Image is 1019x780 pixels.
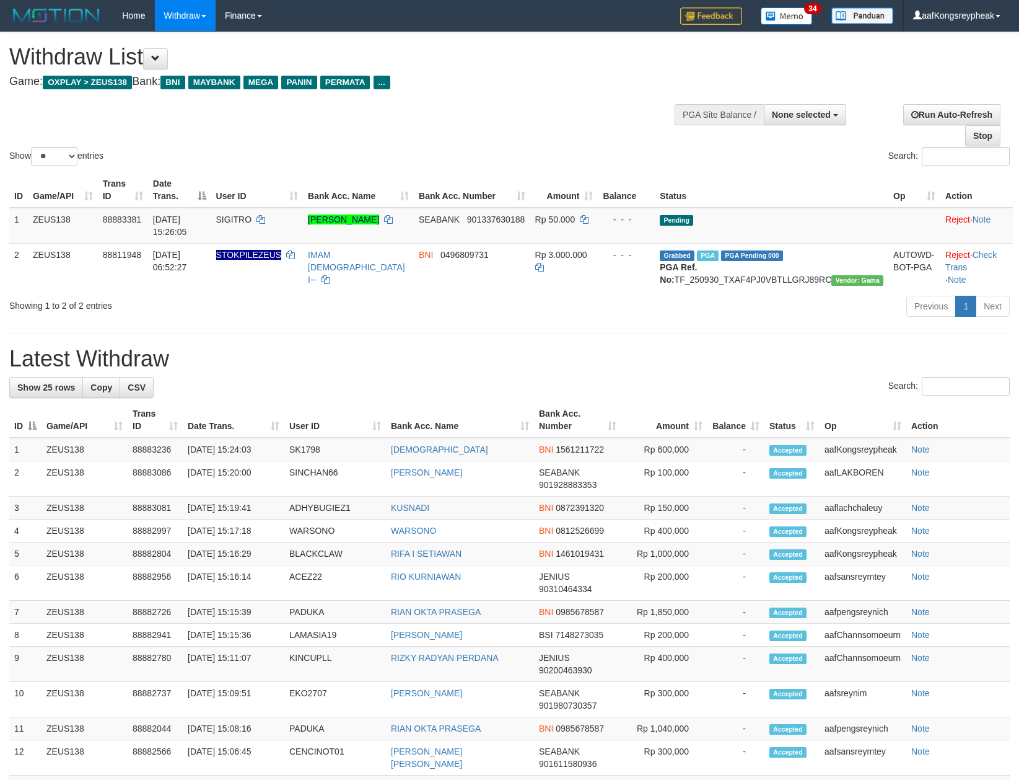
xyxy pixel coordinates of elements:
td: 88883081 [128,497,183,520]
span: Accepted [769,608,807,618]
td: ACEZ22 [284,565,386,601]
th: Balance [598,172,655,208]
td: 11 [9,717,42,740]
a: [PERSON_NAME] [391,468,462,477]
td: TF_250930_TXAF4PJ0VBTLLGRJ89RC [655,243,888,291]
td: [DATE] 15:08:16 [183,717,284,740]
div: - - - [603,213,650,226]
span: Marked by aafsreyleap [697,250,719,261]
a: Stop [965,125,1000,146]
td: aaflachchaleuy [820,497,906,520]
div: Showing 1 to 2 of 2 entries [9,295,415,312]
a: [PERSON_NAME] [391,688,462,698]
td: Rp 1,000,000 [621,543,707,565]
td: ZEUS138 [28,208,98,244]
th: Bank Acc. Number: activate to sort column ascending [414,172,530,208]
td: WARSONO [284,520,386,543]
a: Next [976,296,1010,317]
span: [DATE] 15:26:05 [153,215,187,237]
a: RIAN OKTA PRASEGA [391,607,481,617]
th: Date Trans.: activate to sort column ascending [183,402,284,438]
td: aafChannsomoeurn [820,647,906,682]
td: ADHYBUGIEZ1 [284,497,386,520]
td: · [940,208,1013,244]
img: Feedback.jpg [680,7,742,25]
td: Rp 600,000 [621,438,707,461]
th: User ID: activate to sort column ascending [284,402,386,438]
td: 2 [9,461,42,497]
span: JENIUS [539,572,570,582]
td: - [707,565,764,601]
span: Copy 901928883353 to clipboard [539,480,597,490]
span: Accepted [769,724,807,735]
img: panduan.png [831,7,893,24]
span: Accepted [769,503,807,514]
td: ZEUS138 [42,565,128,601]
span: None selected [772,110,831,120]
a: Note [911,526,930,536]
a: Note [911,747,930,756]
span: Rp 3.000.000 [535,250,587,260]
span: BNI [539,724,553,733]
td: [DATE] 15:16:14 [183,565,284,601]
td: 12 [9,740,42,776]
span: Copy 901980730357 to clipboard [539,701,597,711]
th: Status: activate to sort column ascending [764,402,820,438]
span: PERMATA [320,76,370,89]
td: [DATE] 15:20:00 [183,461,284,497]
a: Check Trans [945,250,997,272]
th: Balance: activate to sort column ascending [707,402,764,438]
td: - [707,497,764,520]
td: SK1798 [284,438,386,461]
a: Note [911,549,930,559]
a: Note [911,445,930,454]
td: 4 [9,520,42,543]
span: Copy 0496809731 to clipboard [440,250,489,260]
th: Op: activate to sort column ascending [888,172,940,208]
td: aafKongsreypheak [820,520,906,543]
th: Bank Acc. Name: activate to sort column ascending [386,402,534,438]
td: Rp 150,000 [621,497,707,520]
th: Bank Acc. Name: activate to sort column ascending [303,172,414,208]
td: - [707,438,764,461]
th: Amount: activate to sort column ascending [530,172,598,208]
td: - [707,740,764,776]
a: Reject [945,250,970,260]
td: aafLAKBOREN [820,461,906,497]
th: Bank Acc. Number: activate to sort column ascending [534,402,621,438]
a: RIZKY RADYAN PERDANA [391,653,499,663]
span: BNI [539,503,553,513]
a: Note [973,215,991,224]
input: Search: [922,147,1010,166]
h4: Game: Bank: [9,76,667,88]
td: 10 [9,682,42,717]
td: aafsansreymtey [820,740,906,776]
h1: Withdraw List [9,45,667,69]
span: Copy 0985678587 to clipboard [556,607,604,617]
td: ZEUS138 [42,520,128,543]
span: Show 25 rows [17,383,75,392]
th: Game/API: activate to sort column ascending [28,172,98,208]
td: 9 [9,647,42,682]
th: Action [906,402,1010,438]
span: Copy 7148273035 to clipboard [555,630,603,640]
span: SEABANK [419,215,460,224]
td: - [707,682,764,717]
td: ZEUS138 [42,543,128,565]
span: Accepted [769,572,807,583]
img: Button%20Memo.svg [761,7,813,25]
span: 88883381 [103,215,141,224]
a: RIFA I SETIAWAN [391,549,461,559]
td: [DATE] 15:15:36 [183,624,284,647]
select: Showentries [31,147,77,166]
td: [DATE] 15:16:29 [183,543,284,565]
span: Copy 901611580936 to clipboard [539,759,597,769]
td: PADUKA [284,717,386,740]
a: Note [911,572,930,582]
td: ZEUS138 [42,624,128,647]
a: Run Auto-Refresh [903,104,1000,125]
td: LAMASIA19 [284,624,386,647]
td: aafpengsreynich [820,601,906,624]
td: Rp 400,000 [621,520,707,543]
span: BNI [539,549,553,559]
